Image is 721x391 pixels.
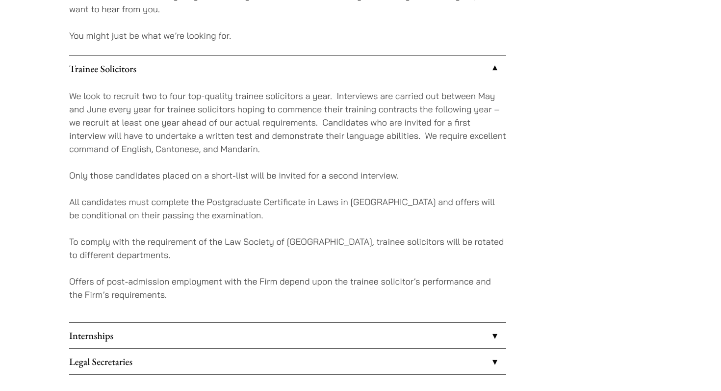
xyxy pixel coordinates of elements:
[69,169,506,182] p: Only those candidates placed on a short-list will be invited for a second interview.
[69,195,506,222] p: All candidates must complete the Postgraduate Certificate in Laws in [GEOGRAPHIC_DATA] and offers...
[69,56,506,81] a: Trainee Solicitors
[69,275,506,301] p: Offers of post-admission employment with the Firm depend upon the trainee solicitor’s performance...
[69,349,506,374] a: Legal Secretaries
[69,323,506,348] a: Internships
[69,89,506,156] p: We look to recruit two to four top-quality trainee solicitors a year. Interviews are carried out ...
[69,81,506,322] div: Trainee Solicitors
[69,29,506,42] p: You might just be what we’re looking for.
[69,235,506,261] p: To comply with the requirement of the Law Society of [GEOGRAPHIC_DATA], trainee solicitors will b...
